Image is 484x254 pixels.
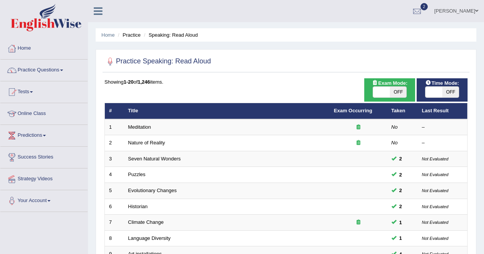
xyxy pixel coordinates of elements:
[105,167,124,183] td: 4
[396,218,405,226] span: You can still take this question
[422,236,448,241] small: Not Evaluated
[422,204,448,209] small: Not Evaluated
[116,31,140,39] li: Practice
[105,103,124,119] th: #
[334,108,372,113] a: Exam Occurring
[105,230,124,246] td: 8
[391,140,398,146] em: No
[101,32,115,38] a: Home
[105,119,124,135] td: 1
[396,186,405,194] span: You can still take this question
[334,124,383,131] div: Exam occurring question
[396,155,405,163] span: You can still take this question
[128,171,146,177] a: Puzzles
[422,124,463,131] div: –
[422,157,448,161] small: Not Evaluated
[124,103,330,119] th: Title
[396,202,405,210] span: You can still take this question
[128,140,165,146] a: Nature of Reality
[128,156,181,162] a: Seven Natural Wonders
[104,56,211,67] h2: Practice Speaking: Read Aloud
[422,220,448,225] small: Not Evaluated
[364,78,415,102] div: Show exams occurring in exams
[0,103,88,122] a: Online Class
[142,31,198,39] li: Speaking: Read Aloud
[128,188,177,193] a: Evolutionary Changes
[128,219,164,225] a: Climate Change
[442,87,459,97] span: OFF
[387,103,418,119] th: Taken
[0,190,88,209] a: Your Account
[105,183,124,199] td: 5
[418,103,468,119] th: Last Result
[422,79,462,87] span: Time Mode:
[422,188,448,193] small: Not Evaluated
[391,124,398,130] em: No
[334,219,383,226] div: Exam occurring question
[128,124,151,130] a: Meditation
[128,204,148,209] a: Historian
[390,87,407,97] span: OFF
[0,81,88,100] a: Tests
[104,78,468,86] div: Showing of items.
[105,151,124,167] td: 3
[0,147,88,166] a: Success Stories
[369,79,411,87] span: Exam Mode:
[105,199,124,215] td: 6
[0,168,88,188] a: Strategy Videos
[0,125,88,144] a: Predictions
[0,60,88,79] a: Practice Questions
[422,172,448,177] small: Not Evaluated
[0,38,88,57] a: Home
[138,79,150,85] b: 1,246
[420,3,428,10] span: 2
[105,135,124,151] td: 2
[396,234,405,242] span: You can still take this question
[396,171,405,179] span: You can still take this question
[128,235,171,241] a: Language Diversity
[422,139,463,147] div: –
[124,79,134,85] b: 1-20
[105,215,124,231] td: 7
[334,139,383,147] div: Exam occurring question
